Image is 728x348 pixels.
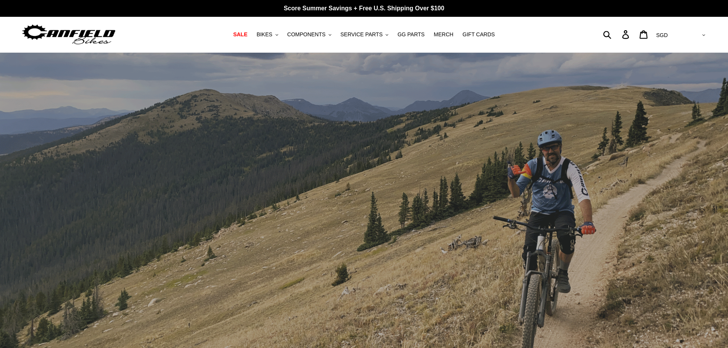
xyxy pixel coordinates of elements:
[394,29,428,40] a: GG PARTS
[287,31,326,38] span: COMPONENTS
[284,29,335,40] button: COMPONENTS
[233,31,247,38] span: SALE
[459,29,499,40] a: GIFT CARDS
[21,23,117,47] img: Canfield Bikes
[434,31,453,38] span: MERCH
[607,26,627,43] input: Search
[430,29,457,40] a: MERCH
[462,31,495,38] span: GIFT CARDS
[397,31,425,38] span: GG PARTS
[340,31,383,38] span: SERVICE PARTS
[253,29,282,40] button: BIKES
[337,29,392,40] button: SERVICE PARTS
[229,29,251,40] a: SALE
[256,31,272,38] span: BIKES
